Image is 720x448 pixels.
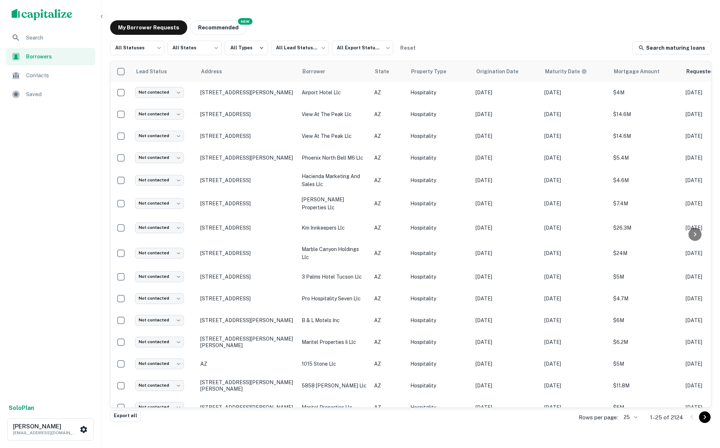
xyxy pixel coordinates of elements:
[374,360,403,368] p: AZ
[613,132,678,140] p: $14.6M
[684,390,720,425] iframe: Chat Widget
[110,20,187,35] button: My Borrower Requests
[476,89,537,96] p: [DATE]
[26,71,91,80] span: Contacts
[332,38,393,57] div: All Export Statuses
[544,176,606,184] p: [DATE]
[613,382,678,390] p: $11.8M
[410,154,468,162] p: Hospitality
[9,404,34,412] a: SoloPlan
[26,53,91,61] span: Borrowers
[374,89,403,96] p: AZ
[302,154,367,162] p: phoenix north bell m6 llc
[410,273,468,281] p: Hospitality
[6,48,95,65] div: Borrowers
[200,379,294,392] p: [STREET_ADDRESS][PERSON_NAME][PERSON_NAME]
[410,176,468,184] p: Hospitality
[200,317,294,324] p: [STREET_ADDRESS][PERSON_NAME]
[374,338,403,346] p: AZ
[298,61,371,82] th: Borrower
[476,382,537,390] p: [DATE]
[374,295,403,303] p: AZ
[135,380,184,391] div: Not contacted
[613,154,678,162] p: $5.4M
[410,403,468,411] p: Hospitality
[200,155,294,161] p: [STREET_ADDRESS][PERSON_NAME]
[621,412,639,423] div: 25
[200,404,294,411] p: [STREET_ADDRESS][PERSON_NAME]
[545,67,596,75] span: Maturity dates displayed may be estimated. Please contact the lender for the most accurate maturi...
[6,86,95,103] a: Saved
[476,403,537,411] p: [DATE]
[302,403,367,411] p: maritel properties llc
[135,315,184,325] div: Not contacted
[610,61,682,82] th: Mortgage Amount
[410,316,468,324] p: Hospitality
[544,132,606,140] p: [DATE]
[371,61,407,82] th: State
[200,274,294,280] p: [STREET_ADDRESS]
[225,41,268,55] button: All Types
[544,295,606,303] p: [DATE]
[544,110,606,118] p: [DATE]
[410,382,468,390] p: Hospitality
[302,89,367,96] p: airport hotel llc
[613,200,678,207] p: $7.4M
[375,67,398,76] span: State
[476,154,537,162] p: [DATE]
[545,67,587,75] div: Maturity dates displayed may be estimated. Please contact the lender for the most accurate maturi...
[613,403,678,411] p: $5M
[613,249,678,257] p: $24M
[476,295,537,303] p: [DATE]
[302,245,367,261] p: marble canyon holdings llc
[410,200,468,207] p: Hospitality
[238,18,252,25] div: NEW
[200,177,294,184] p: [STREET_ADDRESS]
[135,222,184,233] div: Not contacted
[374,273,403,281] p: AZ
[200,89,294,96] p: [STREET_ADDRESS][PERSON_NAME]
[410,295,468,303] p: Hospitality
[544,200,606,207] p: [DATE]
[302,110,367,118] p: view at the peak llc
[302,172,367,188] p: hacienda marketing and sales llc
[579,413,618,422] p: Rows per page:
[476,132,537,140] p: [DATE]
[197,61,298,82] th: Address
[613,224,678,232] p: $26.3M
[650,413,683,422] p: 1–25 of 2124
[26,90,91,99] span: Saved
[135,152,184,163] div: Not contacted
[410,338,468,346] p: Hospitality
[135,337,184,347] div: Not contacted
[374,249,403,257] p: AZ
[136,67,176,76] span: Lead Status
[374,110,403,118] p: AZ
[302,338,367,346] p: maritel properties ii llc
[135,271,184,282] div: Not contacted
[302,316,367,324] p: b & l motels inc
[544,249,606,257] p: [DATE]
[476,249,537,257] p: [DATE]
[302,224,367,232] p: km innkeepers llc
[135,198,184,209] div: Not contacted
[614,67,669,76] span: Mortgage Amount
[476,110,537,118] p: [DATE]
[135,402,184,412] div: Not contacted
[472,61,541,82] th: Origination Date
[613,295,678,303] p: $4.7M
[544,273,606,281] p: [DATE]
[110,411,141,422] button: Export all
[613,273,678,281] p: $5M
[302,132,367,140] p: view at the peak llc
[613,338,678,346] p: $6.2M
[374,403,403,411] p: AZ
[476,67,528,76] span: Origination Date
[135,293,184,304] div: Not contacted
[6,67,95,84] a: Contacts
[200,250,294,256] p: [STREET_ADDRESS]
[374,154,403,162] p: AZ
